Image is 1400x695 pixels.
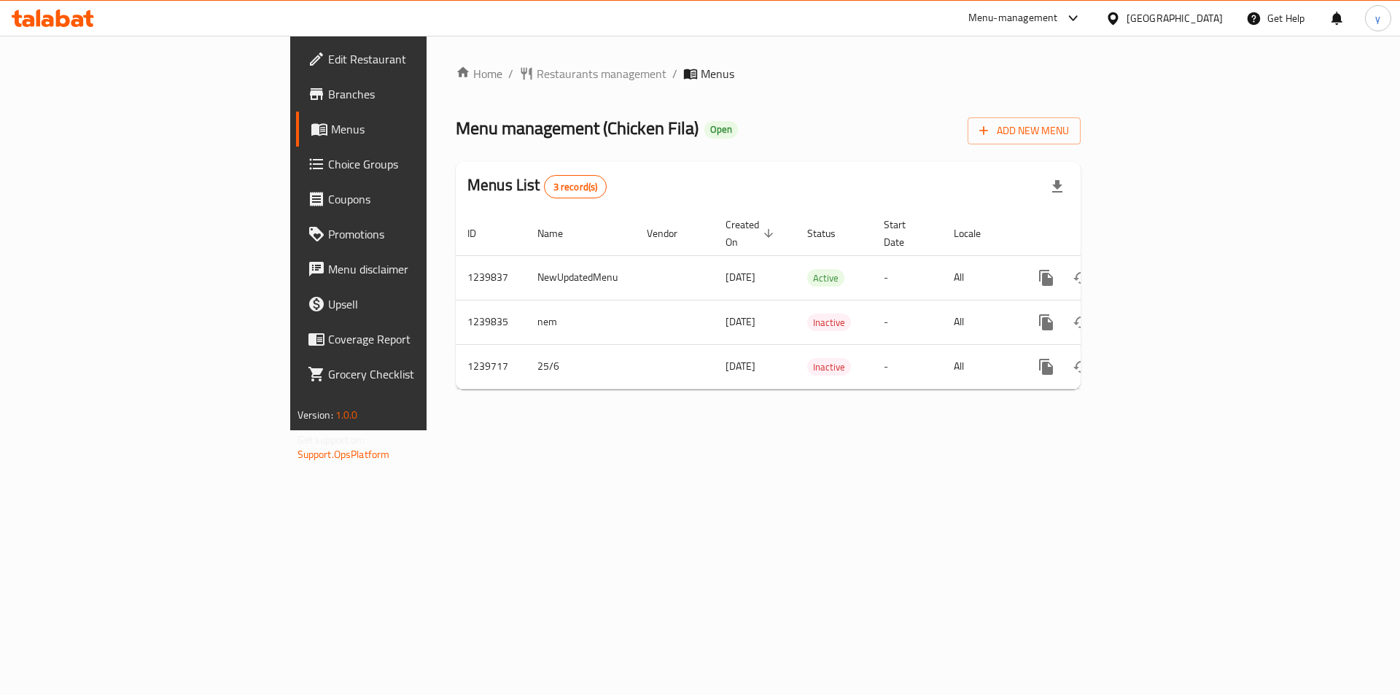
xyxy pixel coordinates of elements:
[456,211,1181,389] table: enhanced table
[296,147,524,182] a: Choice Groups
[296,252,524,287] a: Menu disclaimer
[296,77,524,112] a: Branches
[526,255,635,300] td: NewUpdatedMenu
[328,330,513,348] span: Coverage Report
[296,287,524,322] a: Upsell
[942,300,1017,344] td: All
[545,180,607,194] span: 3 record(s)
[296,322,524,357] a: Coverage Report
[807,314,851,331] span: Inactive
[942,255,1017,300] td: All
[328,260,513,278] span: Menu disclaimer
[328,225,513,243] span: Promotions
[1029,260,1064,295] button: more
[467,174,607,198] h2: Menus List
[701,65,734,82] span: Menus
[331,120,513,138] span: Menus
[296,112,524,147] a: Menus
[328,295,513,313] span: Upsell
[968,117,1081,144] button: Add New Menu
[328,190,513,208] span: Coupons
[328,85,513,103] span: Branches
[704,121,738,139] div: Open
[544,175,607,198] div: Total records count
[726,268,755,287] span: [DATE]
[726,357,755,376] span: [DATE]
[1375,10,1380,26] span: y
[1064,349,1099,384] button: Change Status
[526,300,635,344] td: nem
[296,357,524,392] a: Grocery Checklist
[519,65,666,82] a: Restaurants management
[807,359,851,376] span: Inactive
[296,42,524,77] a: Edit Restaurant
[297,405,333,424] span: Version:
[297,430,365,449] span: Get support on:
[704,123,738,136] span: Open
[884,216,925,251] span: Start Date
[335,405,358,424] span: 1.0.0
[1017,211,1181,256] th: Actions
[456,65,1081,82] nav: breadcrumb
[807,358,851,376] div: Inactive
[1029,305,1064,340] button: more
[872,255,942,300] td: -
[296,182,524,217] a: Coupons
[942,344,1017,389] td: All
[979,122,1069,140] span: Add New Menu
[672,65,677,82] li: /
[328,365,513,383] span: Grocery Checklist
[297,445,390,464] a: Support.OpsPlatform
[456,112,699,144] span: Menu management ( Chicken Fila )
[726,216,778,251] span: Created On
[1029,349,1064,384] button: more
[807,269,844,287] div: Active
[807,270,844,287] span: Active
[726,312,755,331] span: [DATE]
[1064,260,1099,295] button: Change Status
[328,50,513,68] span: Edit Restaurant
[1040,169,1075,204] div: Export file
[872,300,942,344] td: -
[328,155,513,173] span: Choice Groups
[1127,10,1223,26] div: [GEOGRAPHIC_DATA]
[872,344,942,389] td: -
[968,9,1058,27] div: Menu-management
[537,225,582,242] span: Name
[954,225,1000,242] span: Locale
[1064,305,1099,340] button: Change Status
[526,344,635,389] td: 25/6
[647,225,696,242] span: Vendor
[807,225,855,242] span: Status
[537,65,666,82] span: Restaurants management
[296,217,524,252] a: Promotions
[467,225,495,242] span: ID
